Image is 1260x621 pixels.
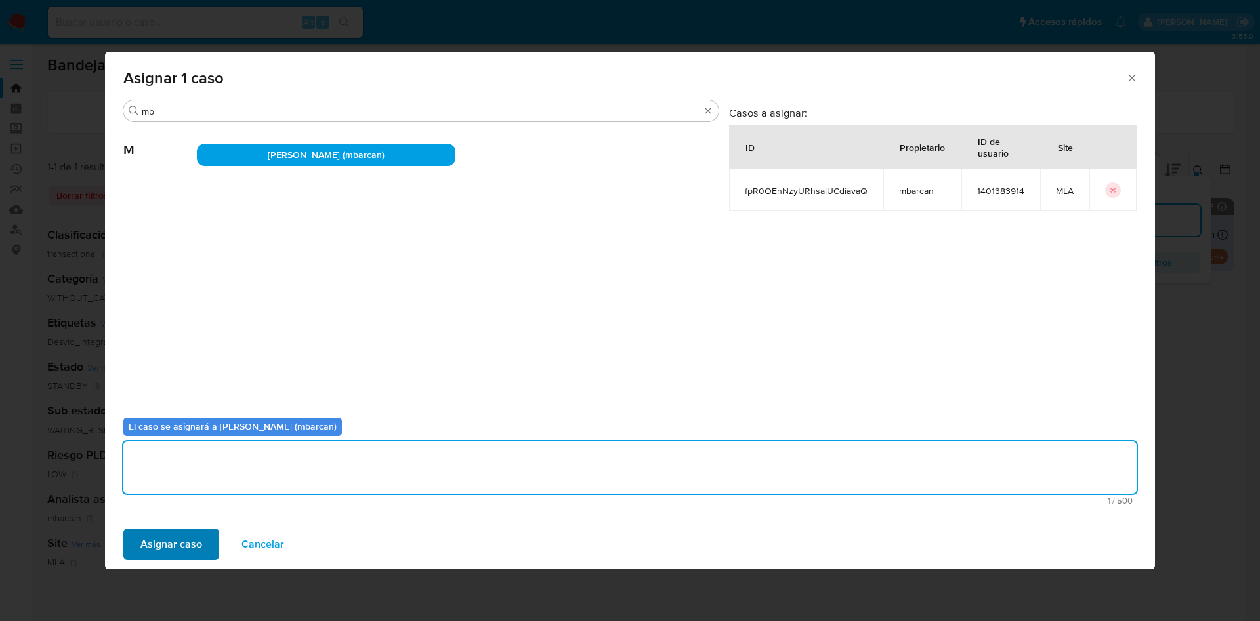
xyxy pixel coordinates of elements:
span: [PERSON_NAME] (mbarcan) [268,148,385,161]
button: Cerrar ventana [1125,71,1137,83]
span: mbarcan [899,185,946,197]
div: ID de usuario [962,125,1039,169]
div: assign-modal [105,52,1155,569]
b: El caso se asignará a [PERSON_NAME] (mbarcan) [129,420,337,433]
button: Borrar [703,106,713,116]
div: Site [1042,131,1089,163]
span: MLA [1056,185,1074,197]
div: Propietario [884,131,961,163]
span: Cancelar [241,530,284,559]
div: [PERSON_NAME] (mbarcan) [197,144,455,166]
div: ID [730,131,770,163]
button: icon-button [1105,182,1121,198]
span: Asignar caso [140,530,202,559]
span: 1401383914 [977,185,1024,197]
h3: Casos a asignar: [729,106,1137,119]
button: Cancelar [224,529,301,560]
span: Asignar 1 caso [123,70,1125,86]
span: M [123,123,197,158]
span: Máximo 500 caracteres [127,496,1133,505]
button: Asignar caso [123,529,219,560]
input: Buscar analista [142,106,700,117]
span: fpR0OEnNzyURhsalUCdiavaQ [745,185,868,197]
button: Buscar [129,106,139,116]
